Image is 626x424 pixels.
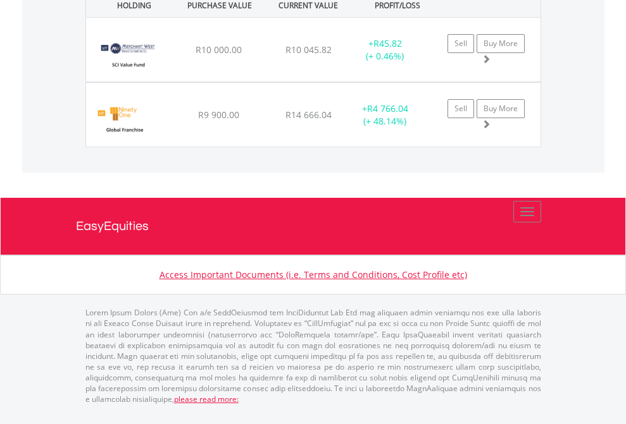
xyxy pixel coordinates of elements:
a: please read more: [174,394,239,404]
a: Buy More [477,99,525,118]
span: R4 766.04 [367,102,408,114]
span: R10 000.00 [196,44,242,56]
a: Sell [448,34,474,53]
span: R45.82 [373,37,402,49]
a: Access Important Documents (i.e. Terms and Conditions, Cost Profile etc) [160,269,467,281]
a: Buy More [477,34,525,53]
div: + (+ 48.14%) [346,102,425,128]
div: + (+ 0.46%) [346,37,425,63]
a: Sell [448,99,474,118]
img: UT.ZA.MVAL.png [92,33,165,78]
a: EasyEquities [76,198,551,255]
span: R10 045.82 [285,44,332,56]
p: Lorem Ipsum Dolors (Ame) Con a/e SeddOeiusmod tem InciDiduntut Lab Etd mag aliquaen admin veniamq... [85,307,541,404]
span: R14 666.04 [285,109,332,121]
span: R9 900.00 [198,109,239,121]
img: UT.ZA.GLOH.png [92,99,156,143]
